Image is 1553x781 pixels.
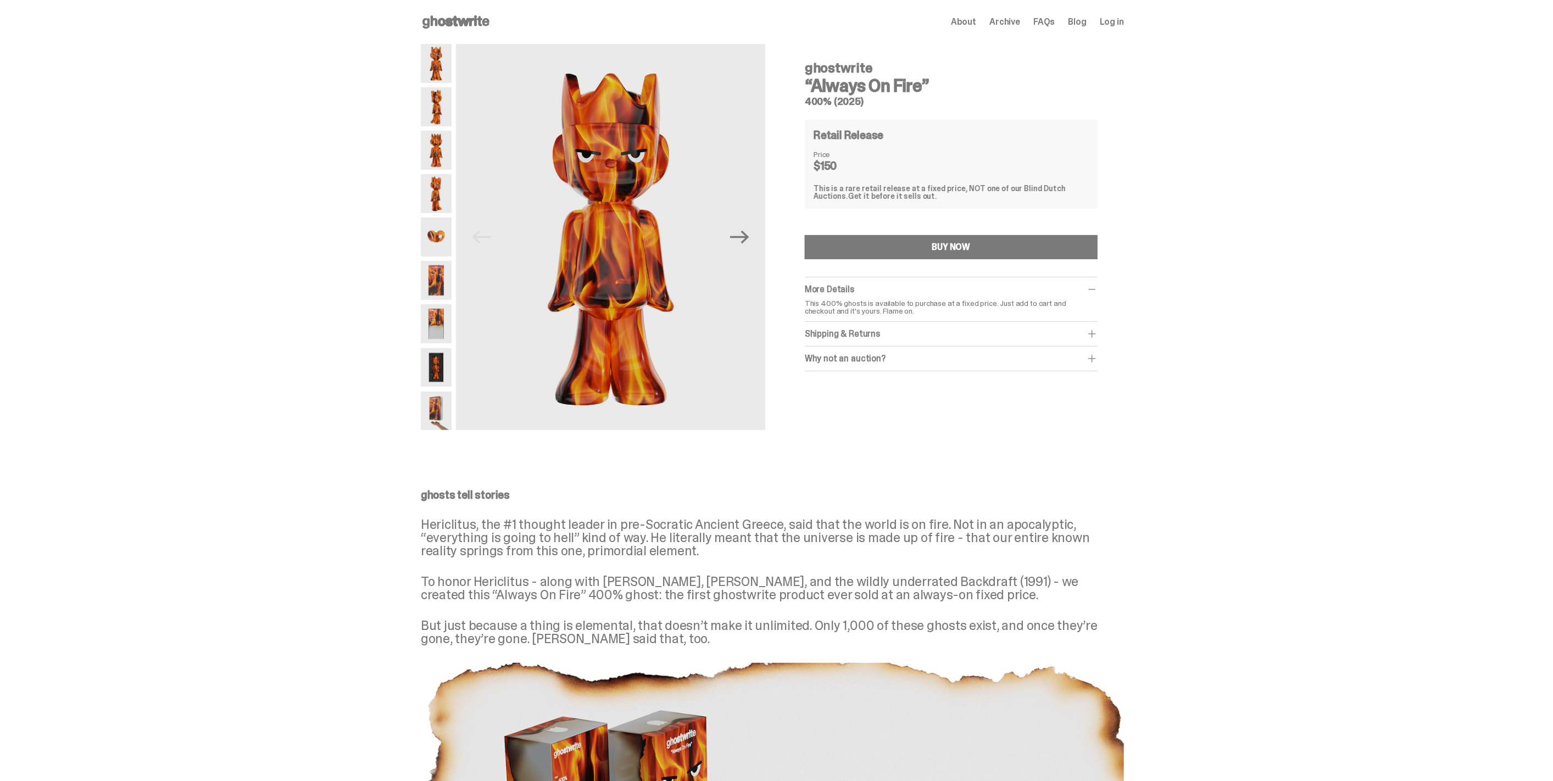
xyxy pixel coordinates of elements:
a: Blog [1068,18,1087,26]
img: Always-On-Fire---Website-Archive.2497X.png [421,348,452,387]
button: Next [728,225,752,249]
a: Archive [989,18,1020,26]
h3: “Always On Fire” [805,77,1098,94]
p: But just because a thing is elemental, that doesn’t make it unlimited. Only 1,000 of these ghosts... [421,619,1124,645]
button: BUY NOW [805,235,1098,259]
p: This 400% ghosts is available to purchase at a fixed price. Just add to cart and checkout and it'... [805,299,1098,315]
div: Shipping & Returns [805,328,1098,339]
img: Always-On-Fire---Website-Archive.2490X.png [421,217,452,256]
a: Log in [1100,18,1124,26]
span: More Details [805,283,854,295]
a: About [951,18,976,26]
img: Always-On-Fire---Website-Archive.2484X.png [421,44,452,83]
span: Get it before it sells out. [848,191,937,201]
img: Always-On-Fire---Website-Archive.2494X.png [421,304,452,343]
img: Always-On-Fire---Website-Archive.2487X.png [421,131,452,170]
h5: 400% (2025) [805,97,1098,107]
img: Always-On-Fire---Website-Archive.2485X.png [421,87,452,126]
img: Always-On-Fire---Website-Archive.2489X.png [421,174,452,213]
dt: Price [814,150,869,158]
p: ghosts tell stories [421,489,1124,500]
img: Always-On-Fire---Website-Archive.2522XX.png [421,392,452,431]
h4: ghostwrite [805,62,1098,75]
dd: $150 [814,160,869,171]
img: Always-On-Fire---Website-Archive.2484X.png [456,44,765,430]
p: Hericlitus, the #1 thought leader in pre-Socratic Ancient Greece, said that the world is on fire.... [421,518,1124,557]
h4: Retail Release [814,130,883,141]
div: Why not an auction? [805,353,1098,364]
img: Always-On-Fire---Website-Archive.2491X.png [421,261,452,300]
div: This is a rare retail release at a fixed price, NOT one of our Blind Dutch Auctions. [814,185,1089,200]
div: BUY NOW [932,243,971,252]
p: To honor Hericlitus - along with [PERSON_NAME], [PERSON_NAME], and the wildly underrated Backdraf... [421,575,1124,601]
a: FAQs [1033,18,1055,26]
